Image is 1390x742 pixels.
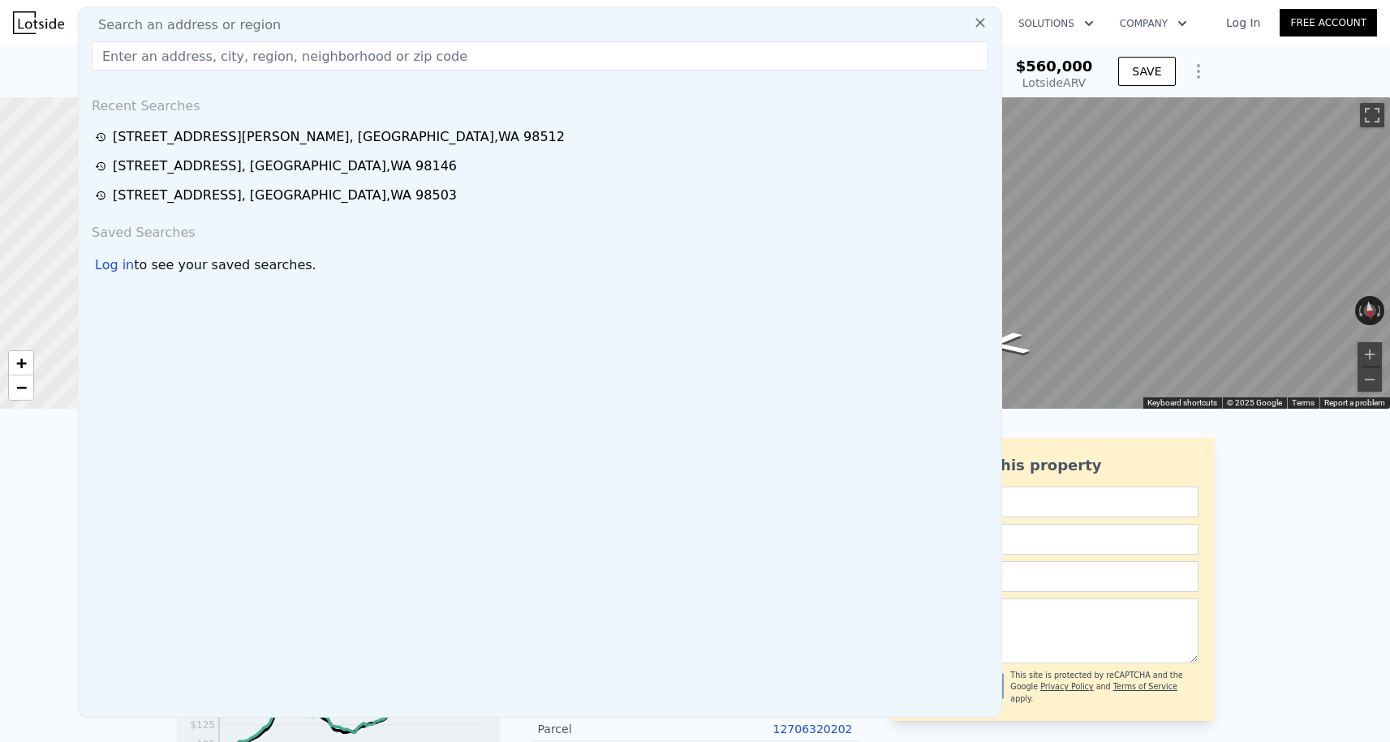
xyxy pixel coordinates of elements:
[1362,295,1378,326] button: Reset the view
[95,157,990,176] a: [STREET_ADDRESS], [GEOGRAPHIC_DATA],WA 98146
[906,561,1198,592] input: Phone
[1182,55,1215,88] button: Show Options
[1324,398,1385,407] a: Report a problem
[1207,15,1280,31] a: Log In
[1355,296,1364,325] button: Rotate counterclockwise
[962,327,1050,361] path: Go East, Kinney Rd SW
[113,157,457,176] div: [STREET_ADDRESS] , [GEOGRAPHIC_DATA] , WA 98146
[906,524,1198,555] input: Email
[538,721,695,737] div: Parcel
[1358,342,1382,367] button: Zoom in
[1360,103,1384,127] button: Toggle fullscreen view
[906,487,1198,517] input: Name
[906,454,1198,477] div: Ask about this property
[1292,398,1315,407] a: Terms (opens in new tab)
[85,210,995,249] div: Saved Searches
[1016,58,1093,75] span: $560,000
[190,719,215,731] tspan: $125
[134,255,316,275] span: to see your saved searches.
[9,351,33,375] a: Zoom in
[16,353,27,373] span: +
[1010,670,1198,705] div: This site is protected by reCAPTCHA and the Google and apply.
[85,15,281,35] span: Search an address or region
[113,186,457,205] div: [STREET_ADDRESS] , [GEOGRAPHIC_DATA] , WA 98503
[1280,9,1377,36] a: Free Account
[92,41,988,71] input: Enter an address, city, region, neighborhood or zip code
[95,186,990,205] a: [STREET_ADDRESS], [GEOGRAPHIC_DATA],WA 98503
[1147,397,1217,409] button: Keyboard shortcuts
[1016,75,1093,91] div: Lotside ARV
[13,11,64,34] img: Lotside
[95,255,134,275] div: Log in
[113,127,565,147] div: [STREET_ADDRESS][PERSON_NAME] , [GEOGRAPHIC_DATA] , WA 98512
[16,377,27,397] span: −
[1005,9,1107,38] button: Solutions
[1227,398,1282,407] span: © 2025 Google
[1040,682,1093,691] a: Privacy Policy
[95,127,990,147] a: [STREET_ADDRESS][PERSON_NAME], [GEOGRAPHIC_DATA],WA 98512
[773,723,853,736] a: 12706320202
[742,97,1390,409] div: Street View
[742,97,1390,409] div: Map
[1107,9,1200,38] button: Company
[85,84,995,122] div: Recent Searches
[1376,296,1385,325] button: Rotate clockwise
[1113,682,1177,691] a: Terms of Service
[1118,57,1175,86] button: SAVE
[9,375,33,400] a: Zoom out
[1358,367,1382,392] button: Zoom out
